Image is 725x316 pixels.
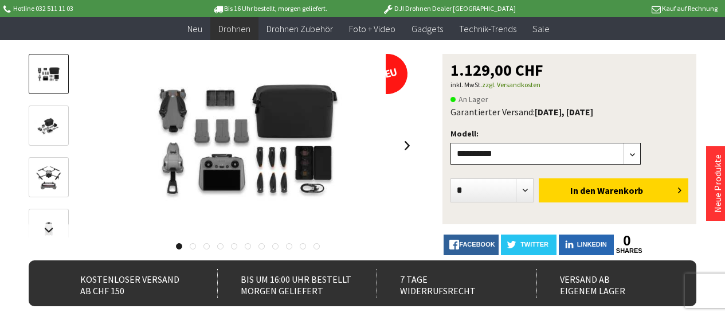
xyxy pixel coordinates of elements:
[403,17,451,41] a: Gadgets
[459,241,495,248] span: facebook
[32,64,65,86] img: Vorschau: Mini 5 Pro
[2,2,181,15] p: Hotline 032 511 11 03
[616,235,638,247] a: 0
[482,80,540,89] a: zzgl. Versandkosten
[450,92,488,106] span: An Lager
[559,235,614,255] a: LinkedIn
[341,17,403,41] a: Foto + Video
[539,178,688,202] button: In den Warenkorb
[524,17,558,41] a: Sale
[349,23,395,34] span: Foto + Video
[181,2,359,15] p: Bis 16 Uhr bestellt, morgen geliefert.
[577,241,607,248] span: LinkedIn
[111,54,386,237] img: Mini 5 Pro
[359,2,538,15] p: DJI Drohnen Dealer [GEOGRAPHIC_DATA]
[501,235,556,255] a: twitter
[616,247,638,255] a: shares
[450,127,688,141] p: Modell:
[187,23,202,34] span: Neu
[377,269,517,298] div: 7 Tage Widerrufsrecht
[179,17,210,41] a: Neu
[712,154,723,213] a: Neue Produkte
[218,23,250,34] span: Drohnen
[535,106,593,118] b: [DATE], [DATE]
[217,269,358,298] div: Bis um 16:00 Uhr bestellt Morgen geliefert
[450,78,688,92] p: inkl. MwSt.
[57,269,198,298] div: Kostenloser Versand ab CHF 150
[412,23,443,34] span: Gadgets
[459,23,516,34] span: Technik-Trends
[451,17,524,41] a: Technik-Trends
[570,185,595,196] span: In den
[597,185,643,196] span: Warenkorb
[520,241,548,248] span: twitter
[532,23,550,34] span: Sale
[539,2,718,15] p: Kauf auf Rechnung
[210,17,258,41] a: Drohnen
[444,235,499,255] a: facebook
[450,106,688,118] div: Garantierter Versand:
[450,62,543,78] span: 1.129,00 CHF
[267,23,333,34] span: Drohnen Zubehör
[258,17,341,41] a: Drohnen Zubehör
[536,269,677,298] div: Versand ab eigenem Lager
